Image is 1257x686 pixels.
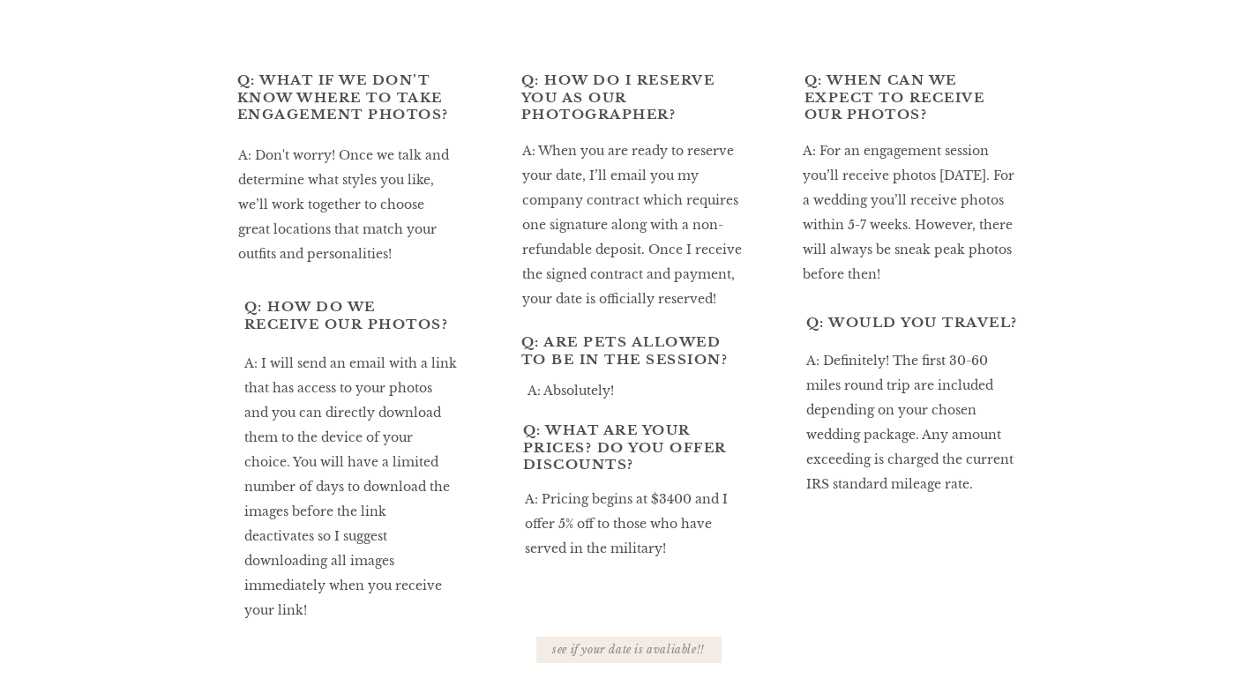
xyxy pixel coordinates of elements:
[521,333,738,365] h3: Q: Are pets allowed to be in the session?
[525,487,741,521] p: A: Pricing begins at $3400 and I offer 5% off to those who have served in the military!
[238,143,453,257] p: A: Don't worry! Once we talk and determine what styles you like, we’ll work together to choose gr...
[244,298,454,330] h3: Q: How do we receive our photos?
[237,71,454,131] h3: Q: what if we don’t know where to take engagement photos?
[806,348,1021,522] p: A: Definitely! The first 30-60 miles round trip are included depending on your chosen wedding pac...
[523,421,743,453] h3: Q: What are your prices? Do you offer discounts?
[804,71,1021,103] h3: Q: When can we expect to receive our photos?
[522,138,744,326] p: A: When you are ready to reserve your date, I’ll email you my company contract which requires one...
[803,138,1021,298] p: A: For an engagement session you’ll receive photos [DATE]. For a wedding you’ll receive photos wi...
[547,642,711,658] a: see if your date is avaliable!!
[521,71,744,125] h3: Q: How do I reserve you as our photographer?
[806,314,1023,346] h3: Q: Would you travel?
[527,378,738,413] p: A: Absolutely!
[244,351,459,592] p: A: I will send an email with a link that has access to your photos and you can directly download ...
